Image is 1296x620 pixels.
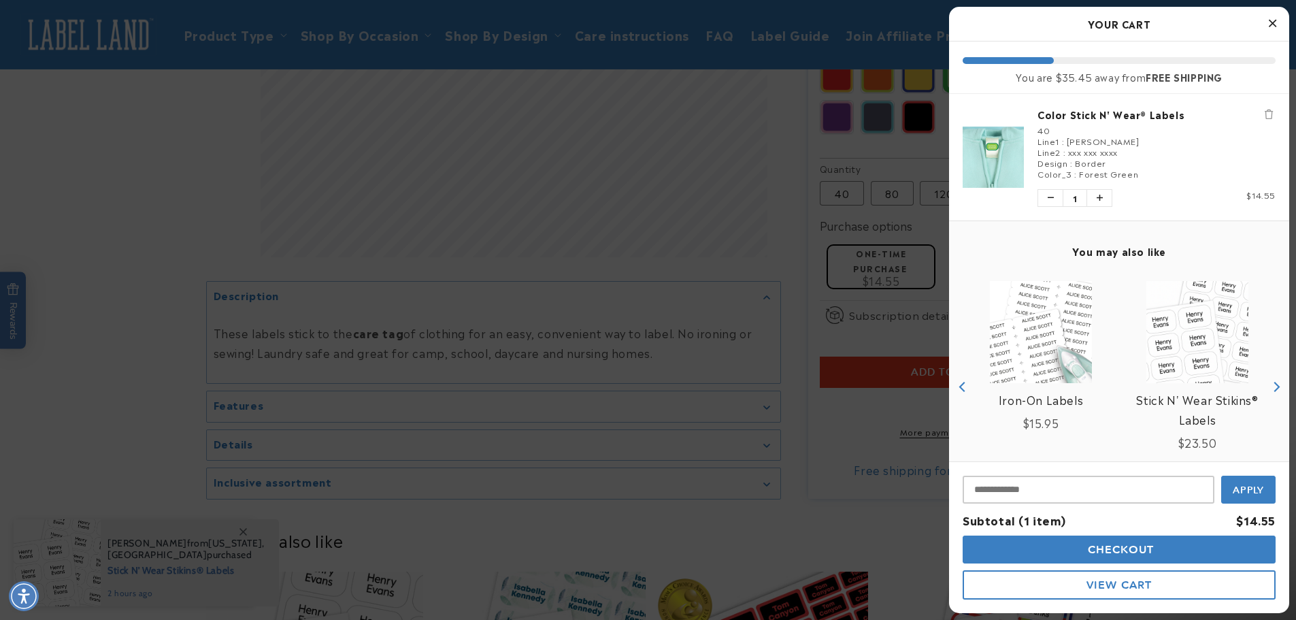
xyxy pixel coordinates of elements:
h4: You may also like [963,245,1276,257]
input: Input Discount [963,476,1214,504]
span: Subtotal (1 item) [963,512,1065,528]
span: $23.50 [1178,434,1217,451]
span: Line1 [1037,135,1059,147]
img: View Stick N' Wear Stikins® Labels [1146,281,1248,383]
a: View Stick N' Wear Stikins® Labels [1126,390,1269,429]
button: Close Cart [1262,14,1282,34]
span: : [1062,135,1065,147]
span: Checkout [1084,543,1154,556]
button: Checkout [963,536,1276,564]
button: Increase quantity of Color Stick N' Wear® Labels [1087,190,1112,206]
span: Border [1075,157,1106,169]
div: product [963,267,1119,506]
button: Next [1265,376,1286,397]
a: Color Stick N' Wear® Labels [1037,108,1276,121]
iframe: Sign Up via Text for Offers [11,511,172,552]
img: Iron-On Labels - Label Land [990,281,1092,383]
span: 1 [1063,190,1087,206]
span: : [1070,157,1073,169]
div: Accessibility Menu [9,581,39,611]
li: product [963,94,1276,221]
span: Apply [1233,484,1265,496]
button: View Cart [963,570,1276,600]
h2: Your Cart [963,14,1276,34]
img: Color Stick N' Wear® Labels - Label Land [963,127,1024,188]
button: Will the colors fade in the wash? [16,76,162,102]
span: $14.55 [1246,189,1276,201]
span: [PERSON_NAME] [1067,135,1140,147]
span: : [1074,167,1077,180]
span: View Cart [1086,578,1152,591]
div: You are $35.45 away from [963,71,1276,83]
div: $14.55 [1236,510,1276,530]
span: xxx xxx xxxx [1068,146,1118,158]
b: FREE SHIPPING [1146,69,1223,84]
div: product [1119,267,1276,506]
span: $15.95 [1023,414,1059,431]
a: View Iron-On Labels [999,390,1083,410]
button: Remove Color Stick N' Wear® Labels [1262,108,1276,121]
span: Forest Green [1079,167,1138,180]
button: Apply [1221,476,1276,504]
button: Decrease quantity of Color Stick N' Wear® Labels [1038,190,1063,206]
div: 40 [1037,125,1276,135]
span: Design [1037,157,1068,169]
button: Where do these labels stick? [29,38,162,64]
span: Line2 [1037,146,1061,158]
span: Color_3 [1037,167,1071,180]
button: Previous [952,376,973,397]
span: : [1063,146,1066,158]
